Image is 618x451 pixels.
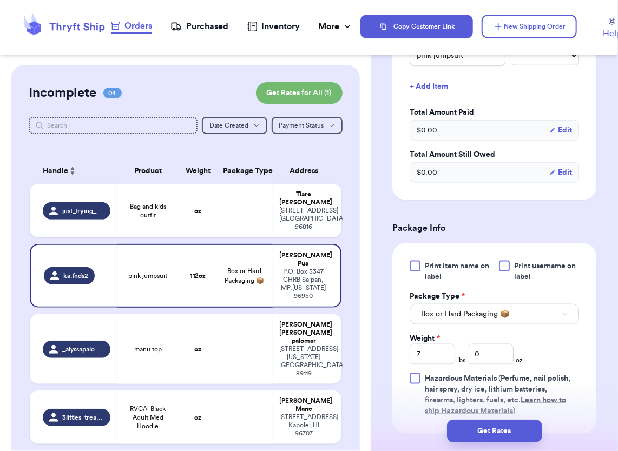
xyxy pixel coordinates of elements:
[360,15,473,38] button: Copy Customer Link
[447,420,542,442] button: Get Rates
[128,271,167,280] span: pink jumpsuit
[410,107,579,118] label: Total Amount Paid
[514,261,579,282] span: Print username on label
[194,414,201,421] strong: oz
[209,122,249,129] span: Date Created
[43,165,68,177] span: Handle
[279,345,328,377] div: [STREET_ADDRESS][US_STATE] [GEOGRAPHIC_DATA] , NV 89119
[405,75,583,98] button: + Add Item
[425,261,492,282] span: Print item name on label
[279,122,324,129] span: Payment Status
[410,304,579,324] button: Box or Hard Packaging 📦
[247,20,300,33] a: Inventory
[123,202,173,220] span: Bag and kids outfit
[190,273,206,279] strong: 112 oz
[410,291,465,302] label: Package Type
[421,309,509,320] span: Box or Hard Packaging 📦
[279,268,327,300] div: P.O. Box 5347 CHRB Saipan, MP , [US_STATE] 96950
[62,345,104,354] span: _alyssapalomar_
[179,158,216,184] th: Weight
[457,356,465,364] span: lbs
[549,167,572,178] button: Edit
[202,117,267,134] button: Date Created
[68,164,77,177] button: Sort ascending
[273,158,341,184] th: Address
[482,15,577,38] button: New Shipping Order
[123,404,173,430] span: RVCA- Black Adult Med Hoodie
[216,158,273,184] th: Package Type
[103,88,122,98] span: 04
[117,158,179,184] th: Product
[62,413,104,422] span: 3littles_treasures
[279,207,328,231] div: [STREET_ADDRESS] [GEOGRAPHIC_DATA] , HI 96816
[319,20,353,33] div: More
[111,19,152,32] div: Orders
[392,222,596,235] h3: Package Info
[194,208,201,214] strong: oz
[425,375,570,415] span: (Perfume, nail polish, hair spray, dry ice, lithium batteries, firearms, lighters, fuels, etc. )
[170,20,228,33] a: Purchased
[225,268,265,284] span: Box or Hard Packaging 📦
[256,82,343,104] button: Get Rates for All (1)
[279,413,328,437] div: [STREET_ADDRESS] Kapolei , HI 96707
[410,149,579,160] label: Total Amount Still Owed
[516,356,523,364] span: oz
[549,125,572,136] button: Edit
[62,207,104,215] span: just_trying_to_live_with_aloha
[29,84,97,102] h2: Incomplete
[272,117,343,134] button: Payment Status
[111,19,152,34] a: Orders
[417,167,437,178] span: $ 0.00
[425,375,497,382] span: Hazardous Materials
[29,117,198,134] input: Search
[417,125,437,136] span: $ 0.00
[279,251,327,268] div: [PERSON_NAME] Pua
[279,397,328,413] div: [PERSON_NAME] Mane
[279,190,328,207] div: Tiare [PERSON_NAME]
[194,346,201,353] strong: oz
[63,271,88,280] span: ka.fnds2
[134,345,162,354] span: manu top
[410,333,440,344] label: Weight
[279,321,328,345] div: [PERSON_NAME] [PERSON_NAME] palomar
